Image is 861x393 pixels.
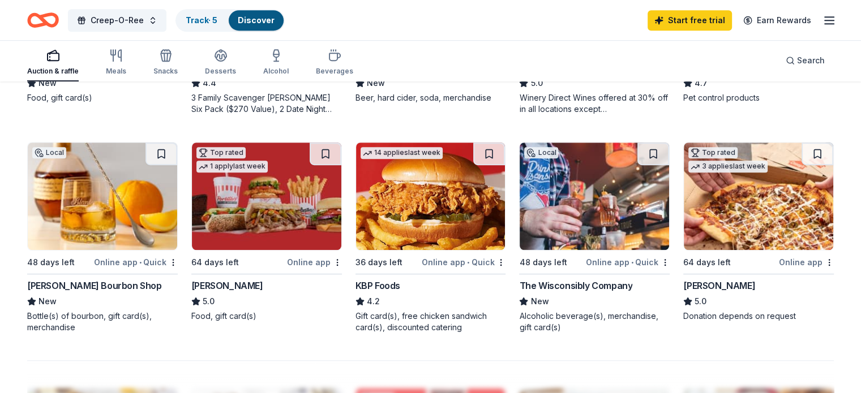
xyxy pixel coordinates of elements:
[519,310,670,333] div: Alcoholic beverage(s), merchandise, gift card(s)
[263,44,289,81] button: Alcohol
[361,147,443,159] div: 14 applies last week
[139,258,142,267] span: •
[684,142,833,250] img: Image for Casey's
[355,256,402,269] div: 36 days left
[27,279,162,292] div: [PERSON_NAME] Bourbon Shop
[530,295,549,308] span: New
[203,76,216,90] span: 4.4
[27,142,178,333] a: Image for Blanton's Bourbon ShopLocal48 days leftOnline app•Quick[PERSON_NAME] Bourbon ShopNewBot...
[467,258,469,267] span: •
[91,14,144,27] span: Creep-O-Ree
[519,92,670,115] div: Winery Direct Wines offered at 30% off in all locations except [GEOGRAPHIC_DATA], [GEOGRAPHIC_DAT...
[106,44,126,81] button: Meals
[777,49,834,72] button: Search
[631,258,633,267] span: •
[205,67,236,76] div: Desserts
[367,295,380,308] span: 4.2
[287,255,342,269] div: Online app
[695,76,708,90] span: 4.7
[422,255,506,269] div: Online app Quick
[191,92,342,115] div: 3 Family Scavenger [PERSON_NAME] Six Pack ($270 Value), 2 Date Night Scavenger [PERSON_NAME] Two ...
[68,9,166,32] button: Creep-O-Ree
[530,76,542,90] span: 5.0
[519,256,567,269] div: 48 days left
[27,44,79,81] button: Auction & raffle
[191,256,239,269] div: 64 days left
[175,9,285,32] button: Track· 5Discover
[688,147,738,158] div: Top rated
[106,67,126,76] div: Meals
[205,44,236,81] button: Desserts
[683,279,755,292] div: [PERSON_NAME]
[688,161,768,172] div: 3 applies last week
[316,44,353,81] button: Beverages
[519,279,632,292] div: The Wisconsibly Company
[238,15,275,25] a: Discover
[524,147,558,158] div: Local
[355,279,400,292] div: KBP Foods
[520,142,669,250] img: Image for The Wisconsibly Company
[683,92,834,103] div: Pet control products
[196,161,268,172] div: 1 apply last week
[32,147,66,158] div: Local
[28,142,177,250] img: Image for Blanton's Bourbon Shop
[683,256,731,269] div: 64 days left
[648,10,732,31] a: Start free trial
[586,255,670,269] div: Online app Quick
[683,310,834,322] div: Donation depends on request
[519,142,670,333] a: Image for The Wisconsibly CompanyLocal48 days leftOnline app•QuickThe Wisconsibly CompanyNewAlcoh...
[683,142,834,322] a: Image for Casey'sTop rated3 applieslast week64 days leftOnline app[PERSON_NAME]5.0Donation depend...
[94,255,178,269] div: Online app Quick
[355,142,506,333] a: Image for KBP Foods14 applieslast week36 days leftOnline app•QuickKBP Foods4.2Gift card(s), free ...
[153,67,178,76] div: Snacks
[695,295,706,308] span: 5.0
[203,295,215,308] span: 5.0
[736,10,818,31] a: Earn Rewards
[316,67,353,76] div: Beverages
[196,147,246,158] div: Top rated
[191,142,342,322] a: Image for Portillo'sTop rated1 applylast week64 days leftOnline app[PERSON_NAME]5.0Food, gift car...
[779,255,834,269] div: Online app
[356,142,506,250] img: Image for KBP Foods
[27,310,178,333] div: Bottle(s) of bourbon, gift card(s), merchandise
[27,67,79,76] div: Auction & raffle
[263,67,289,76] div: Alcohol
[355,92,506,103] div: Beer, hard cider, soda, merchandise
[153,44,178,81] button: Snacks
[191,310,342,322] div: Food, gift card(s)
[192,142,341,250] img: Image for Portillo's
[27,256,75,269] div: 48 days left
[191,279,263,292] div: [PERSON_NAME]
[38,295,57,308] span: New
[27,92,178,103] div: Food, gift card(s)
[38,76,57,90] span: New
[367,76,385,90] span: New
[186,15,217,25] a: Track· 5
[797,54,825,67] span: Search
[27,7,59,33] a: Home
[355,310,506,333] div: Gift card(s), free chicken sandwich card(s), discounted catering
